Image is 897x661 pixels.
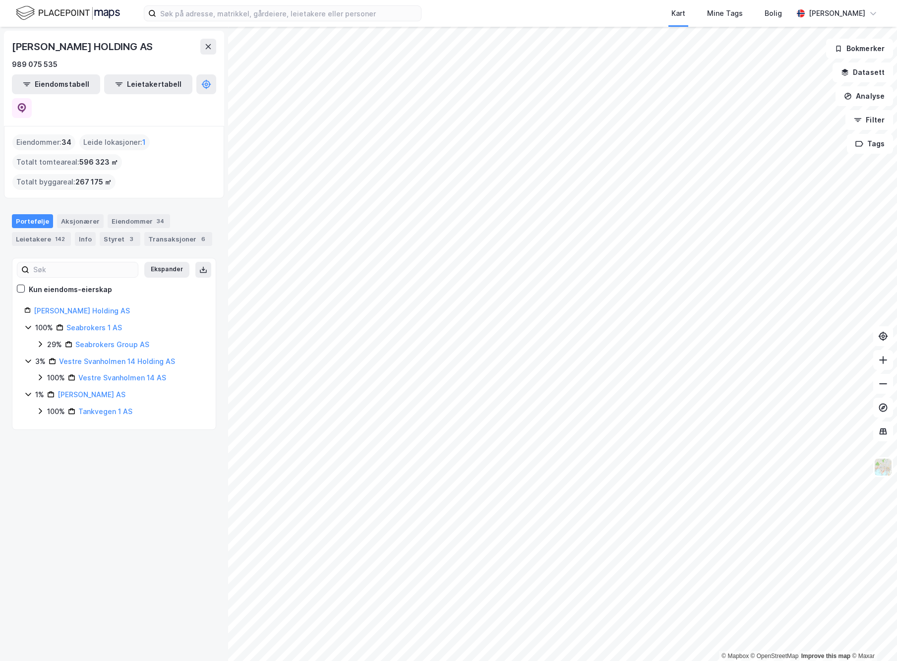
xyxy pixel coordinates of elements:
div: Totalt byggareal : [12,174,116,190]
div: Kontrollprogram for chat [847,613,897,661]
button: Bokmerker [826,39,893,59]
button: Analyse [836,86,893,106]
button: Ekspander [144,262,189,278]
div: 100% [35,322,53,334]
a: Seabrokers Group AS [75,340,149,349]
span: 267 175 ㎡ [75,176,112,188]
div: Eiendommer [108,214,170,228]
div: [PERSON_NAME] [809,7,865,19]
div: Aksjonærer [57,214,104,228]
div: 34 [155,216,166,226]
a: [PERSON_NAME] Holding AS [34,306,130,315]
div: Leietakere [12,232,71,246]
div: Eiendommer : [12,134,75,150]
div: Mine Tags [707,7,743,19]
div: Kun eiendoms-eierskap [29,284,112,296]
input: Søk [29,262,138,277]
div: Transaksjoner [144,232,212,246]
input: Søk på adresse, matrikkel, gårdeiere, leietakere eller personer [156,6,421,21]
button: Filter [845,110,893,130]
a: OpenStreetMap [751,653,799,660]
span: 1 [142,136,146,148]
a: Vestre Svanholmen 14 AS [78,373,166,382]
div: Bolig [765,7,782,19]
a: Tankvegen 1 AS [78,407,132,416]
a: Mapbox [721,653,749,660]
div: Styret [100,232,140,246]
a: [PERSON_NAME] AS [58,390,125,399]
div: Portefølje [12,214,53,228]
div: [PERSON_NAME] HOLDING AS [12,39,155,55]
button: Tags [847,134,893,154]
span: 596 323 ㎡ [79,156,118,168]
div: 1% [35,389,44,401]
div: 3 [126,234,136,244]
div: Info [75,232,96,246]
div: 6 [198,234,208,244]
div: 989 075 535 [12,59,58,70]
a: Seabrokers 1 AS [66,323,122,332]
div: Kart [671,7,685,19]
img: logo.f888ab2527a4732fd821a326f86c7f29.svg [16,4,120,22]
div: 100% [47,406,65,418]
div: Totalt tomteareal : [12,154,122,170]
iframe: Chat Widget [847,613,897,661]
button: Eiendomstabell [12,74,100,94]
button: Datasett [833,62,893,82]
span: 34 [61,136,71,148]
div: Leide lokasjoner : [79,134,150,150]
img: Z [874,458,893,477]
a: Vestre Svanholmen 14 Holding AS [59,357,175,365]
div: 100% [47,372,65,384]
div: 142 [53,234,67,244]
a: Improve this map [801,653,850,660]
div: 29% [47,339,62,351]
div: 3% [35,356,46,367]
button: Leietakertabell [104,74,192,94]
